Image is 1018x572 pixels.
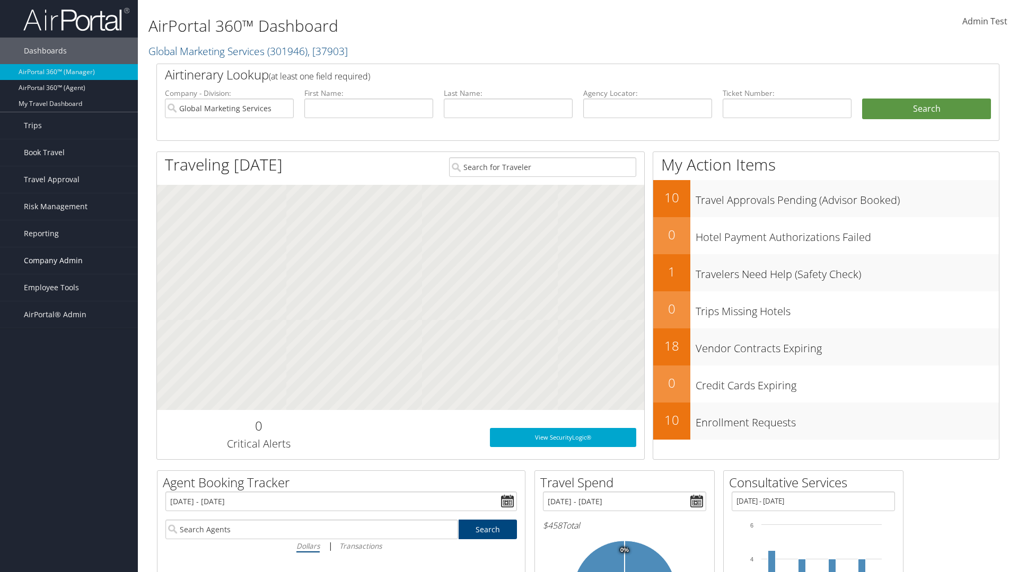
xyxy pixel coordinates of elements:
a: 0Hotel Payment Authorizations Failed [653,217,999,254]
span: Dashboards [24,38,67,64]
span: AirPortal® Admin [24,301,86,328]
h2: 0 [653,374,690,392]
h1: AirPortal 360™ Dashboard [148,15,721,37]
span: Employee Tools [24,274,79,301]
h2: 10 [653,189,690,207]
span: Admin Test [962,15,1007,27]
h1: My Action Items [653,154,999,176]
h6: Total [543,520,706,531]
h3: Travel Approvals Pending (Advisor Booked) [696,187,999,208]
img: airportal-logo.png [23,7,129,32]
tspan: 0% [620,547,629,553]
span: Company Admin [24,247,83,274]
h3: Critical Alerts [165,436,352,451]
span: ( 301946 ) [267,44,308,58]
label: Last Name: [444,88,573,99]
input: Search Agents [165,520,458,539]
h3: Enrollment Requests [696,410,999,430]
a: View SecurityLogic® [490,428,636,447]
a: Global Marketing Services [148,44,348,58]
a: 10Enrollment Requests [653,403,999,440]
i: Dollars [296,541,320,551]
h2: 0 [653,300,690,318]
i: Transactions [339,541,382,551]
div: | [165,539,517,552]
h3: Vendor Contracts Expiring [696,336,999,356]
label: Ticket Number: [723,88,852,99]
span: Risk Management [24,193,87,220]
h2: Agent Booking Tracker [163,473,525,491]
a: 10Travel Approvals Pending (Advisor Booked) [653,180,999,217]
h2: 1 [653,263,690,281]
h2: Consultative Services [729,473,903,491]
span: $458 [543,520,562,531]
a: Search [459,520,517,539]
h3: Travelers Need Help (Safety Check) [696,262,999,282]
span: Reporting [24,220,59,247]
h2: 0 [165,417,352,435]
tspan: 4 [750,556,753,562]
h2: 18 [653,337,690,355]
h2: 0 [653,226,690,244]
h2: Airtinerary Lookup [165,66,921,84]
h3: Hotel Payment Authorizations Failed [696,225,999,245]
h1: Traveling [DATE] [165,154,283,176]
h2: 10 [653,411,690,429]
span: Book Travel [24,139,65,166]
label: First Name: [304,88,433,99]
span: , [ 37903 ] [308,44,348,58]
a: 0Trips Missing Hotels [653,291,999,328]
a: Admin Test [962,5,1007,38]
span: Travel Approval [24,166,80,193]
span: Trips [24,112,42,139]
tspan: 6 [750,522,753,529]
a: 0Credit Cards Expiring [653,365,999,403]
a: 18Vendor Contracts Expiring [653,328,999,365]
button: Search [862,99,991,120]
a: 1Travelers Need Help (Safety Check) [653,254,999,291]
h3: Credit Cards Expiring [696,373,999,393]
label: Agency Locator: [583,88,712,99]
label: Company - Division: [165,88,294,99]
input: Search for Traveler [449,157,636,177]
h2: Travel Spend [540,473,714,491]
span: (at least one field required) [269,70,370,82]
h3: Trips Missing Hotels [696,299,999,319]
